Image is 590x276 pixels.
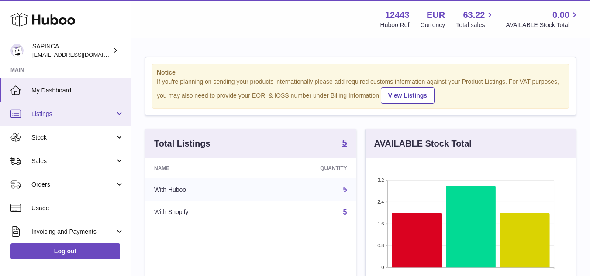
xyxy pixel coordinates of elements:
text: 2.4 [377,199,384,204]
a: Log out [10,243,120,259]
th: Name [145,158,259,178]
a: 63.22 Total sales [456,9,495,29]
strong: 12443 [385,9,410,21]
span: My Dashboard [31,86,124,95]
a: 5 [343,208,347,216]
strong: Notice [157,68,564,77]
th: Quantity [259,158,356,178]
span: [EMAIL_ADDRESS][DOMAIN_NAME] [32,51,128,58]
strong: EUR [427,9,445,21]
td: With Shopify [145,201,259,224]
text: 1.6 [377,221,384,226]
div: Huboo Ref [380,21,410,29]
a: 5 [343,186,347,193]
text: 0.8 [377,243,384,248]
div: Currency [421,21,445,29]
h3: Total Listings [154,138,210,150]
span: Listings [31,110,115,118]
td: With Huboo [145,178,259,201]
a: 0.00 AVAILABLE Stock Total [506,9,580,29]
strong: 5 [342,138,347,147]
text: 3.2 [377,177,384,183]
div: If you're planning on sending your products internationally please add required customs informati... [157,78,564,104]
span: Stock [31,133,115,142]
span: Usage [31,204,124,212]
span: 63.22 [463,9,485,21]
a: View Listings [381,87,435,104]
a: 5 [342,138,347,149]
text: 0 [381,265,384,270]
span: 0.00 [552,9,569,21]
img: internalAdmin-12443@internal.huboo.com [10,44,24,57]
div: SAPINCA [32,42,111,59]
span: AVAILABLE Stock Total [506,21,580,29]
span: Invoicing and Payments [31,228,115,236]
span: Orders [31,181,115,189]
span: Sales [31,157,115,165]
h3: AVAILABLE Stock Total [374,138,472,150]
span: Total sales [456,21,495,29]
